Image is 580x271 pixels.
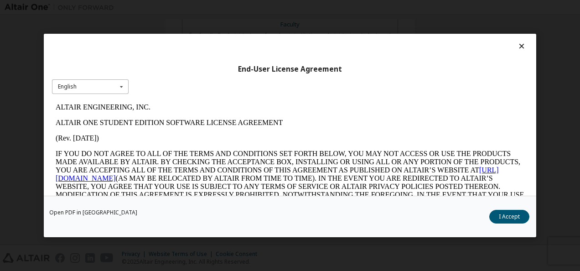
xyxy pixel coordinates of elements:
div: End-User License Agreement [52,65,528,74]
a: [URL][DOMAIN_NAME] [4,67,447,83]
p: ALTAIR ENGINEERING, INC. [4,4,472,12]
div: English [58,84,77,89]
p: ALTAIR ONE STUDENT EDITION SOFTWARE LICENSE AGREEMENT [4,19,472,27]
a: Open PDF in [GEOGRAPHIC_DATA] [49,210,137,215]
p: (Rev. [DATE]) [4,35,472,43]
button: I Accept [489,210,529,224]
p: IF YOU DO NOT AGREE TO ALL OF THE TERMS AND CONDITIONS SET FORTH BELOW, YOU MAY NOT ACCESS OR USE... [4,50,472,116]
